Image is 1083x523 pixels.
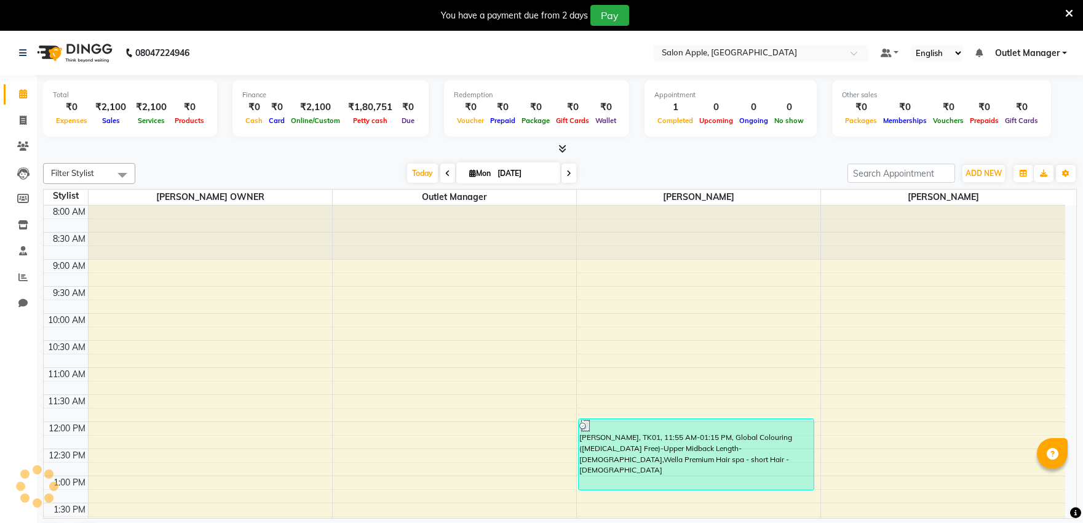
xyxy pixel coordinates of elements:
span: Gift Cards [1002,116,1041,125]
div: ₹0 [967,100,1002,114]
div: 10:00 AM [46,314,88,327]
span: Prepaid [487,116,518,125]
div: ₹0 [553,100,592,114]
span: Upcoming [696,116,736,125]
div: Stylist [44,190,88,202]
span: Packages [842,116,880,125]
span: Products [172,116,207,125]
div: 9:30 AM [50,287,88,300]
span: Prepaids [967,116,1002,125]
div: Finance [242,90,419,100]
div: 12:00 PM [46,422,88,435]
button: ADD NEW [962,165,1005,182]
div: 10:30 AM [46,341,88,354]
div: ₹0 [842,100,880,114]
div: 12:30 PM [46,449,88,462]
div: ₹0 [454,100,487,114]
span: [PERSON_NAME] [577,190,820,205]
div: ₹0 [1002,100,1041,114]
span: Filter Stylist [51,168,94,178]
div: ₹2,100 [288,100,343,114]
div: ₹0 [397,100,419,114]
span: Services [135,116,168,125]
span: Card [266,116,288,125]
span: Expenses [53,116,90,125]
div: 11:30 AM [46,395,88,408]
span: Due [399,116,418,125]
div: 0 [696,100,736,114]
div: ₹0 [487,100,518,114]
div: Total [53,90,207,100]
span: Package [518,116,553,125]
span: [PERSON_NAME] [821,190,1065,205]
span: [PERSON_NAME] OWNER [89,190,332,205]
div: 9:00 AM [50,260,88,273]
span: Gift Cards [553,116,592,125]
span: Outlet Manager [995,47,1060,60]
button: Pay [590,5,629,26]
div: 1:00 PM [51,476,88,489]
div: 0 [736,100,771,114]
div: Redemption [454,90,619,100]
div: ₹0 [172,100,207,114]
div: ₹2,100 [90,100,131,114]
input: Search Appointment [847,164,955,183]
span: Petty cash [350,116,391,125]
div: ₹0 [518,100,553,114]
span: Mon [466,169,494,178]
span: Wallet [592,116,619,125]
span: Ongoing [736,116,771,125]
div: ₹0 [242,100,266,114]
div: 1:30 PM [51,503,88,516]
div: ₹0 [880,100,930,114]
div: Appointment [654,90,807,100]
div: ₹0 [592,100,619,114]
div: You have a payment due from 2 days [441,9,588,22]
div: ₹0 [266,100,288,114]
div: 8:30 AM [50,233,88,246]
div: ₹2,100 [131,100,172,114]
span: Completed [654,116,696,125]
span: Sales [99,116,123,125]
div: 8:00 AM [50,206,88,218]
div: ₹0 [53,100,90,114]
span: Today [407,164,438,183]
span: ADD NEW [966,169,1002,178]
b: 08047224946 [135,36,189,70]
div: ₹1,80,751 [343,100,397,114]
div: Other sales [842,90,1041,100]
div: [PERSON_NAME], TK01, 11:55 AM-01:15 PM, Global Colouring ([MEDICAL_DATA] Free)-Upper Midback Leng... [579,419,814,490]
span: Vouchers [930,116,967,125]
span: Memberships [880,116,930,125]
span: Outlet Manager [333,190,576,205]
div: 11:00 AM [46,368,88,381]
img: logo [31,36,116,70]
input: 2025-09-01 [494,164,555,183]
div: 0 [771,100,807,114]
div: 1 [654,100,696,114]
span: Cash [242,116,266,125]
span: No show [771,116,807,125]
div: ₹0 [930,100,967,114]
span: Online/Custom [288,116,343,125]
span: Voucher [454,116,487,125]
